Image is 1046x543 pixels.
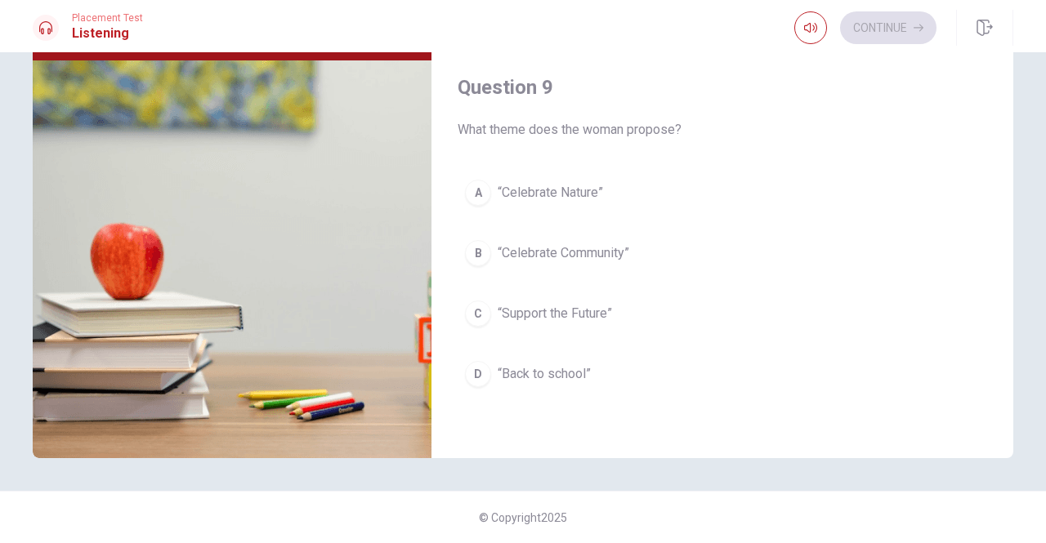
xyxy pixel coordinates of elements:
span: “Celebrate Nature” [498,183,603,203]
button: C“Support the Future” [458,293,987,334]
button: D“Back to school” [458,354,987,394]
div: C [465,300,491,327]
span: What theme does the woman propose? [458,120,987,140]
span: “Back to school” [498,364,591,384]
div: A [465,180,491,206]
div: D [465,361,491,387]
h4: Question 9 [458,74,987,100]
span: “Celebrate Community” [498,243,629,263]
h1: Listening [72,24,143,43]
button: B“Celebrate Community” [458,233,987,274]
span: © Copyright 2025 [479,511,567,524]
button: A“Celebrate Nature” [458,172,987,213]
img: B2 Recording 8: Planning a Charity Event [33,60,431,458]
div: B [465,240,491,266]
span: Placement Test [72,12,143,24]
span: “Support the Future” [498,304,612,323]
